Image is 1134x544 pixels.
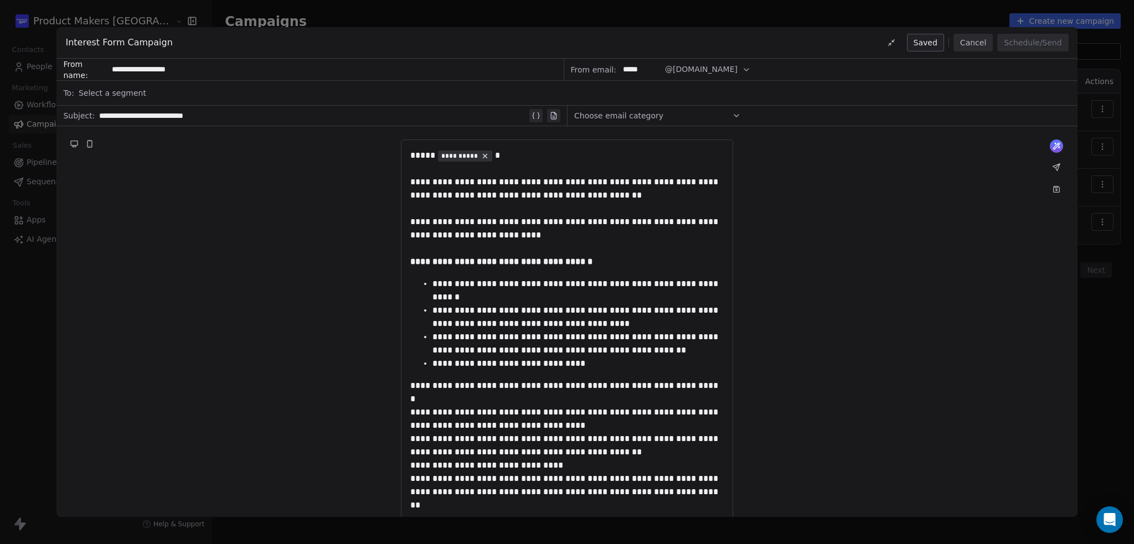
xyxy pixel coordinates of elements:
[907,34,944,51] button: Saved
[79,87,146,99] span: Select a segment
[65,36,172,49] span: Interest Form Campaign
[1096,506,1123,533] div: Open Intercom Messenger
[63,87,74,99] span: To:
[574,110,663,121] span: Choose email category
[997,34,1068,51] button: Schedule/Send
[665,64,738,75] span: @[DOMAIN_NAME]
[63,110,95,125] span: Subject:
[63,59,107,81] span: From name:
[571,64,616,75] span: From email:
[953,34,993,51] button: Cancel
